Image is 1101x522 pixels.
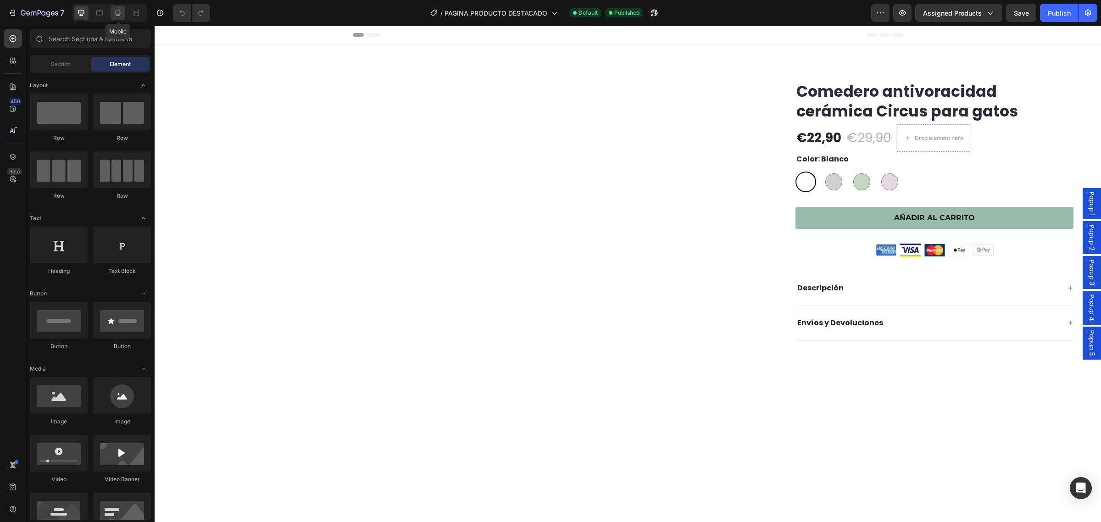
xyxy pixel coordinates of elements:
[93,475,151,483] div: Video Banner
[51,60,71,68] span: Section
[643,257,689,267] strong: Descripción
[445,8,547,18] span: PAGINA PRODUCTO DESTACADO
[136,361,151,376] span: Toggle open
[933,166,942,190] span: Popup 1
[155,26,1101,522] iframe: Design area
[136,286,151,301] span: Toggle open
[641,181,919,204] button: AÑADIR AL CARRITO
[93,342,151,350] div: Button
[760,109,809,116] div: Drop element here
[93,417,151,426] div: Image
[30,134,88,142] div: Row
[923,8,982,18] span: Assigned Products
[60,7,64,18] p: 7
[1070,477,1092,499] div: Open Intercom Messenger
[173,4,210,22] div: Undo/Redo
[643,292,728,302] strong: Envíos y Devoluciones
[1006,4,1036,22] button: Save
[9,98,22,105] div: 450
[818,218,839,230] img: gempages_584883416172855877-8898a4b3-1bb9-46e6-850d-5dc81e10796a.png
[30,342,88,350] div: Button
[933,305,942,330] span: Popup 5
[93,192,151,200] div: Row
[110,60,131,68] span: Element
[93,134,151,142] div: Row
[30,289,47,298] span: Button
[770,218,790,231] img: gempages_584883416172855877-81b1628e-843c-4ff7-8dc4-c4dc284b4116.png
[915,4,1002,22] button: Assigned Products
[721,218,742,230] img: gempages_584883416172855877-96026055-9b68-460d-9b65-349b61f3f174.png
[745,218,766,231] img: gempages_584883416172855877-f7428bd6-3f90-4441-9c10-4be84acceb74.png
[691,103,738,122] div: €29,90
[641,56,919,97] h1: Comedero antivoracidad cerámica Circus para gatos
[30,192,88,200] div: Row
[7,168,22,175] div: Beta
[440,8,443,18] span: /
[136,78,151,93] span: Toggle open
[1014,9,1029,17] span: Save
[30,29,151,48] input: Search Sections & Elements
[614,9,639,17] span: Published
[740,188,820,197] div: AÑADIR AL CARRITO
[794,218,815,231] img: gempages_584883416172855877-00c9eb4c-d345-4655-bc65-49284df21c32.png
[93,267,151,275] div: Text Block
[578,9,598,17] span: Default
[933,234,942,260] span: Popup 3
[933,269,942,295] span: Popup 4
[1040,4,1079,22] button: Publish
[641,128,695,139] legend: Color: Blanco
[641,103,688,122] div: €22,90
[30,81,48,89] span: Layout
[30,417,88,426] div: Image
[30,267,88,275] div: Heading
[136,211,151,226] span: Toggle open
[30,214,41,222] span: Text
[933,199,942,225] span: Popup 2
[30,365,46,373] span: Media
[1048,8,1071,18] div: Publish
[4,4,68,22] button: 7
[30,475,88,483] div: Video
